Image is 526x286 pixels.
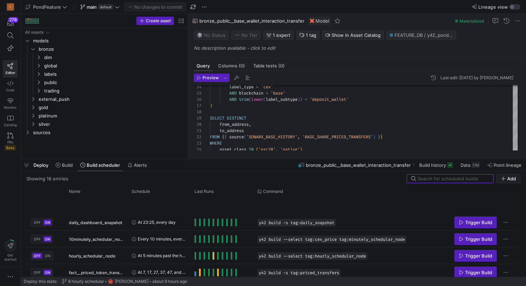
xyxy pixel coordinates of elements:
[24,45,185,53] div: Press SPACE to select this row.
[253,64,285,68] span: Table tests
[45,254,50,258] span: ON
[231,31,261,40] button: No tierNo Tier
[25,30,43,35] div: All assets
[220,122,249,127] span: from_address
[259,270,339,275] span: y42 build -s tag:priced_transfers
[478,4,508,10] span: Lineage view
[306,32,316,38] span: 1 tag
[465,236,492,242] span: Trigger Build
[194,128,201,134] div: 21
[460,18,484,24] span: Materialized
[197,32,225,38] span: No Status
[419,162,446,168] span: Build history
[45,220,50,224] span: ON
[98,4,113,10] span: default
[3,130,18,153] a: PRsBeta
[300,97,302,102] span: )
[138,247,186,264] span: At 5 minutes past the hour, every hour, every day
[44,79,184,87] span: public
[24,95,185,103] div: Press SPACE to select this row.
[266,90,268,96] span: =
[465,270,492,275] span: Trigger Build
[263,189,283,194] span: Command
[259,237,405,242] span: y42 build --select tag:cex_price tag:minutely_schedular_node
[33,129,184,137] span: sources
[34,237,41,241] span: OFF
[256,147,258,152] span: (
[87,162,120,168] span: Build scheduler
[3,17,18,29] button: 276
[8,17,18,23] div: 276
[306,162,411,168] span: bronze_public__base_wallet_interaction_transfer
[194,121,201,128] div: 20
[39,45,184,53] span: bronze
[44,87,184,95] span: trading
[138,264,186,280] span: At 7, 17, 27, 37, 47, and 57 minutes past the hour, every hour, every day
[33,162,48,168] span: Deploy
[239,90,263,96] span: blockchain
[24,112,185,120] div: Press SPACE to select this row.
[69,264,123,281] span: fact__priced_token_transfers
[454,233,497,245] button: Trigger Build
[34,254,41,258] span: OFF
[138,231,186,247] span: Every 10 minutes, every hour, every day
[507,176,516,181] span: Add
[210,140,222,146] span: WHERE
[108,279,113,284] div: LZ
[62,162,73,168] span: Build
[44,70,184,78] span: labels
[24,2,69,11] button: PondFeature
[465,220,492,225] span: Trigger Build
[202,75,219,80] span: Preview
[246,134,297,140] span: 'SONARX_BASE_HISTORY'
[33,37,184,45] span: models
[45,237,50,241] span: ON
[26,264,518,281] div: Press SPACE to select this row.
[53,159,76,171] button: Build
[125,159,150,171] button: Alerts
[134,162,147,168] span: Alerts
[24,53,185,62] div: Press SPACE to select this row.
[194,103,201,109] div: 17
[454,216,497,228] button: Trigger Build
[222,134,224,140] span: {
[278,64,285,68] span: (0)
[44,54,184,62] span: dim
[3,237,18,264] button: Getstarted
[296,31,319,40] button: 1 tag
[378,134,380,140] span: }
[194,189,214,194] span: Last Runs
[152,279,187,284] span: about 9 hours ago
[234,32,240,38] img: No tier
[302,134,373,140] span: 'BASE_SHARE_PRICED_TRANSFERS'
[276,147,278,152] span: ,
[26,176,68,181] div: Showing 16 entries
[194,146,201,153] div: 24
[69,214,122,231] span: daily_dashboard_snapshot
[394,32,453,38] span: FEATURE_DB / y42_pondfeature_main / BRONZE_PUBLIC__BASE_WALLET_INTERACTION_TRANSFER
[24,78,185,87] div: Press SPACE to select this row.
[24,36,185,45] div: Press SPACE to select this row.
[26,247,518,264] div: Press SPACE to select this row.
[263,97,266,102] span: (
[197,64,210,68] span: Query
[69,248,115,264] span: hourly_schedular_node
[305,97,307,102] span: =
[24,70,185,78] div: Press SPACE to select this row.
[69,231,123,247] span: 10minutely_schedular_node
[249,122,251,127] span: ,
[194,45,523,51] p: No description available - click to edit
[218,64,245,68] span: Columns
[24,62,185,70] div: Press SPACE to select this row.
[251,97,263,102] span: lower
[280,147,300,152] span: 'native'
[417,176,489,181] input: Search for scheduled builds
[24,128,185,137] div: Press SPACE to select this row.
[33,4,61,10] span: PondFeature
[239,64,245,68] span: (0)
[316,18,329,24] span: Model
[310,19,314,23] img: undefined
[115,279,149,284] span: [PERSON_NAME]
[297,134,300,140] span: ,
[87,4,97,10] span: main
